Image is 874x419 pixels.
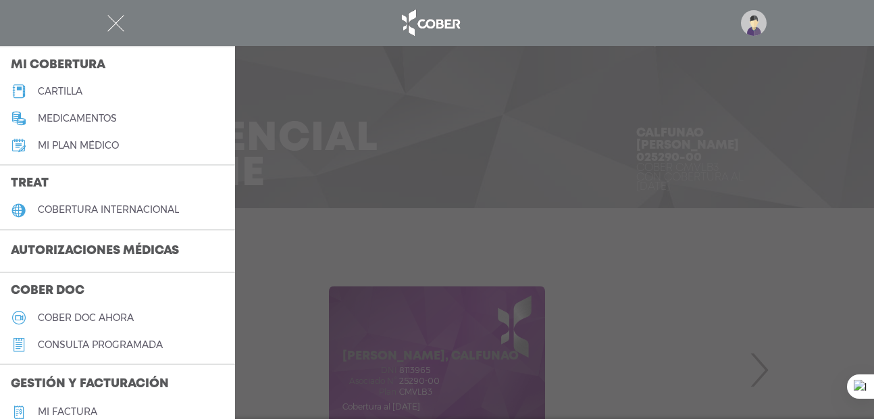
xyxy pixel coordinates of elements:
[38,312,134,324] h5: Cober doc ahora
[107,15,124,32] img: Cober_menu-close-white.svg
[38,339,163,351] h5: consulta programada
[741,10,767,36] img: profile-placeholder.svg
[38,113,117,124] h5: medicamentos
[394,7,465,39] img: logo_cober_home-white.png
[38,406,97,418] h5: Mi factura
[38,204,179,216] h5: cobertura internacional
[38,140,119,151] h5: Mi plan médico
[38,86,82,97] h5: cartilla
